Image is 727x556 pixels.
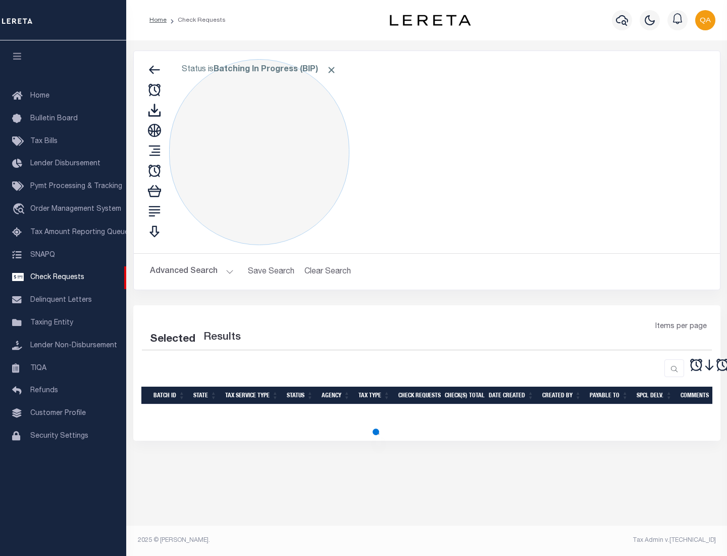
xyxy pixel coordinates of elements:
[326,65,337,75] span: Click to Remove
[318,387,354,404] th: Agency
[30,251,55,258] span: SNAPQ
[633,387,677,404] th: Spcl Delv.
[434,536,716,545] div: Tax Admin v.[TECHNICAL_ID]
[149,387,189,404] th: Batch Id
[130,536,427,545] div: 2025 © [PERSON_NAME].
[485,387,538,404] th: Date Created
[30,364,46,372] span: TIQA
[203,330,241,346] label: Results
[695,10,715,30] img: svg+xml;base64,PHN2ZyB4bWxucz0iaHR0cDovL3d3dy53My5vcmcvMjAwMC9zdmciIHBvaW50ZXItZXZlbnRzPSJub25lIi...
[655,321,707,333] span: Items per page
[30,433,88,440] span: Security Settings
[30,138,58,145] span: Tax Bills
[441,387,485,404] th: Check(s) Total
[538,387,586,404] th: Created By
[30,92,49,100] span: Home
[150,262,234,282] button: Advanced Search
[12,203,28,216] i: travel_explore
[30,274,84,281] span: Check Requests
[283,387,318,404] th: Status
[169,59,349,245] div: Click to Edit
[242,262,300,282] button: Save Search
[149,17,167,23] a: Home
[189,387,221,404] th: State
[354,387,394,404] th: Tax Type
[677,387,722,404] th: Comments
[30,342,117,349] span: Lender Non-Disbursement
[150,332,195,348] div: Selected
[30,387,58,394] span: Refunds
[30,297,92,304] span: Delinquent Letters
[30,183,122,190] span: Pymt Processing & Tracking
[221,387,283,404] th: Tax Service Type
[300,262,355,282] button: Clear Search
[586,387,633,404] th: Payable To
[30,229,129,236] span: Tax Amount Reporting Queue
[214,66,337,74] b: Batching In Progress (BIP)
[30,410,86,417] span: Customer Profile
[394,387,441,404] th: Check Requests
[167,16,226,25] li: Check Requests
[30,206,121,213] span: Order Management System
[390,15,471,26] img: logo-dark.svg
[30,160,100,167] span: Lender Disbursement
[30,319,73,327] span: Taxing Entity
[30,115,78,122] span: Bulletin Board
